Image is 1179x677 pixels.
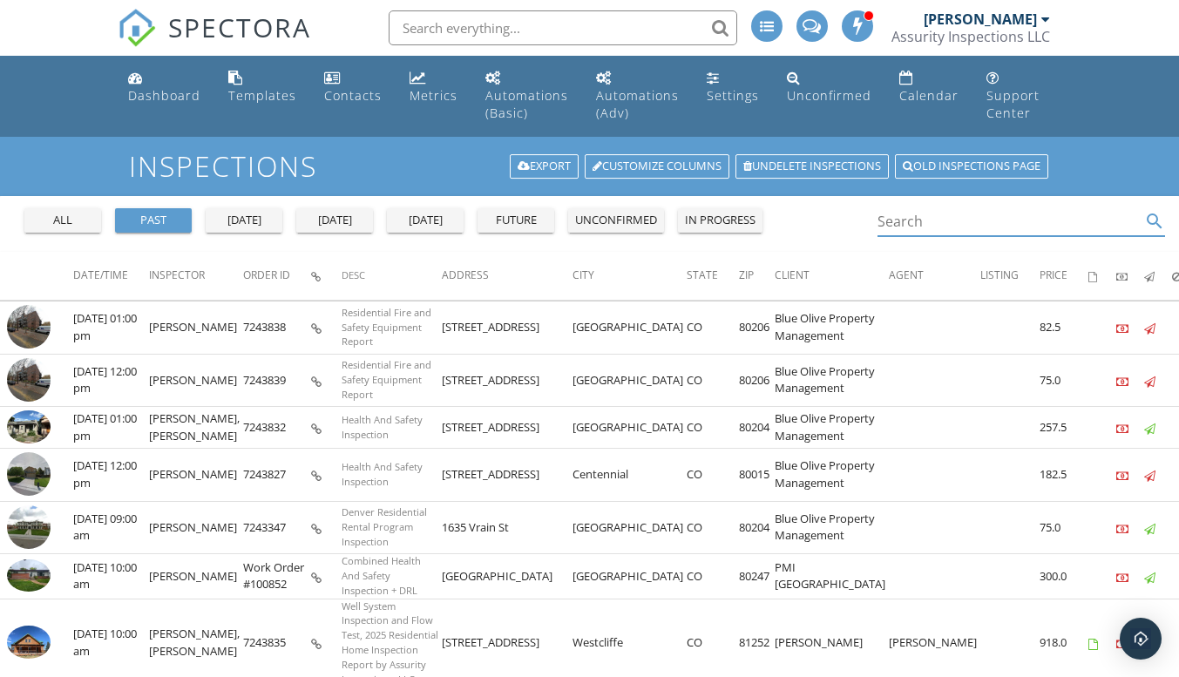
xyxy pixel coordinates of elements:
td: 7243832 [243,407,311,449]
th: Address: Not sorted. [442,252,573,301]
a: Templates [221,63,303,112]
input: Search [877,207,1142,236]
button: future [478,208,554,233]
i: search [1144,211,1165,232]
button: unconfirmed [568,208,664,233]
a: Automations (Basic) [478,63,575,130]
td: [GEOGRAPHIC_DATA] [573,501,687,554]
td: [PERSON_NAME] [149,501,243,554]
span: Health And Safety Inspection [342,460,423,488]
span: Agent [889,267,924,282]
td: 80204 [739,407,775,449]
td: [PERSON_NAME] [149,301,243,355]
div: Support Center [986,87,1040,121]
td: Blue Olive Property Management [775,501,889,554]
a: Contacts [317,63,389,112]
div: Unconfirmed [787,87,871,104]
td: [DATE] 12:00 pm [73,449,149,502]
div: Automations (Basic) [485,87,568,121]
span: Residential Fire and Safety Equipment Report [342,358,431,401]
div: Open Intercom Messenger [1120,618,1162,660]
td: Centennial [573,449,687,502]
td: [GEOGRAPHIC_DATA] [573,554,687,599]
span: Price [1040,267,1067,282]
th: Client: Not sorted. [775,252,889,301]
td: 75.0 [1040,501,1088,554]
td: Blue Olive Property Management [775,301,889,355]
td: 80206 [739,354,775,407]
button: [DATE] [387,208,464,233]
td: [PERSON_NAME] [149,354,243,407]
img: streetview [7,305,51,349]
img: 9540194%2Fcover_photos%2FdCczYV3aFdELLK07wy9R%2Fsmall.jpeg [7,559,51,592]
td: 80247 [739,554,775,599]
th: State: Not sorted. [687,252,739,301]
div: unconfirmed [575,212,657,229]
div: in progress [685,212,756,229]
a: Export [510,154,579,179]
th: Desc: Not sorted. [342,252,442,301]
td: PMI [GEOGRAPHIC_DATA] [775,554,889,599]
button: past [115,208,192,233]
span: Inspector [149,267,205,282]
td: 7243838 [243,301,311,355]
img: The Best Home Inspection Software - Spectora [118,9,156,47]
span: Order ID [243,267,290,282]
div: all [31,212,94,229]
img: streetview [7,358,51,402]
td: CO [687,407,739,449]
span: City [573,267,594,282]
th: Order ID: Not sorted. [243,252,311,301]
div: Calendar [899,87,959,104]
a: Metrics [403,63,464,112]
td: [PERSON_NAME], [PERSON_NAME] [149,407,243,449]
div: Assurity Inspections LLC [891,28,1050,45]
img: 9507508%2Fcover_photos%2Fy4fbjKlGHxXYbAazdkZ4%2Fsmall.jpg [7,410,51,443]
th: Published: Not sorted. [1144,252,1172,301]
td: [DATE] 12:00 pm [73,354,149,407]
td: CO [687,554,739,599]
a: Automations (Advanced) [589,63,686,130]
span: Denver Residential Rental Program Inspection [342,505,427,548]
span: State [687,267,718,282]
td: [STREET_ADDRESS] [442,407,573,449]
td: [DATE] 01:00 pm [73,301,149,355]
img: streetview [7,452,51,496]
a: Unconfirmed [780,63,878,112]
div: [DATE] [213,212,275,229]
th: Agent: Not sorted. [889,252,980,301]
td: 7243347 [243,501,311,554]
td: 80206 [739,301,775,355]
th: Zip: Not sorted. [739,252,775,301]
div: [DATE] [394,212,457,229]
div: Metrics [410,87,457,104]
td: CO [687,301,739,355]
a: Customize Columns [585,154,729,179]
td: [GEOGRAPHIC_DATA] [573,301,687,355]
td: 80204 [739,501,775,554]
td: [DATE] 10:00 am [73,554,149,599]
img: streetview [7,505,51,549]
span: Combined Health And Safety Inspection + DRL [342,554,421,597]
a: Old inspections page [895,154,1048,179]
a: SPECTORA [118,24,311,60]
td: [STREET_ADDRESS] [442,301,573,355]
a: Undelete inspections [735,154,889,179]
div: Dashboard [128,87,200,104]
div: Automations (Adv) [596,87,679,121]
th: Paid: Not sorted. [1116,252,1144,301]
input: Search everything... [389,10,737,45]
td: Blue Olive Property Management [775,407,889,449]
td: [STREET_ADDRESS] [442,449,573,502]
td: Blue Olive Property Management [775,354,889,407]
th: Agreements signed: Not sorted. [1088,252,1116,301]
button: in progress [678,208,762,233]
td: [GEOGRAPHIC_DATA] [442,554,573,599]
td: [GEOGRAPHIC_DATA] [573,407,687,449]
td: [DATE] 01:00 pm [73,407,149,449]
div: [PERSON_NAME] [924,10,1037,28]
div: past [122,212,185,229]
td: 7243839 [243,354,311,407]
td: CO [687,501,739,554]
td: CO [687,354,739,407]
